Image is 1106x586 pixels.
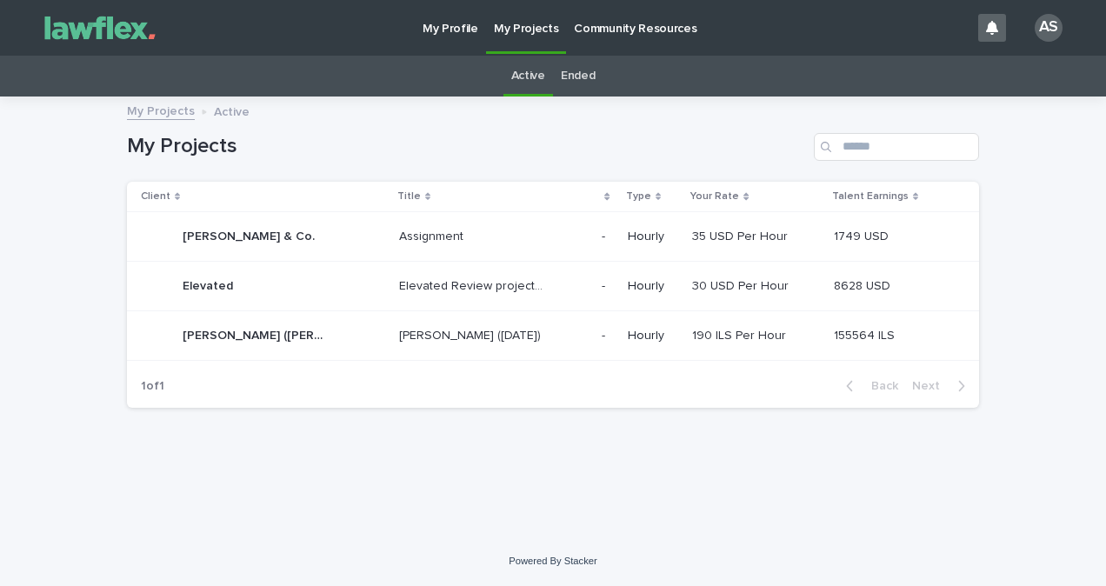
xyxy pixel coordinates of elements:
p: 1749 USD [834,226,892,244]
p: 190 ILS Per Hour [692,325,790,343]
p: Client [141,187,170,206]
p: 30 USD Per Hour [692,276,792,294]
p: [PERSON_NAME] & Co. [183,226,318,244]
p: 35 USD Per Hour [692,226,791,244]
a: Ended [561,56,595,97]
input: Search [814,133,979,161]
p: Active [214,101,250,120]
p: - [602,325,609,343]
p: Hourly [628,230,678,244]
p: Title [397,187,421,206]
p: 1 of 1 [127,365,178,408]
tr: ElevatedElevated Elevated Review project- [PERSON_NAME]Elevated Review project- [PERSON_NAME] -- ... [127,262,979,311]
p: [PERSON_NAME] ([PERSON_NAME] [183,325,331,343]
p: Hourly [628,329,678,343]
p: 8628 USD [834,276,894,294]
p: Type [626,187,651,206]
a: Powered By Stacker [509,556,596,566]
p: Hourly [628,279,678,294]
a: Active [511,56,545,97]
p: Assignment [399,226,467,244]
button: Back [832,378,905,394]
span: Back [861,380,898,392]
button: Next [905,378,979,394]
tr: [PERSON_NAME] & Co.[PERSON_NAME] & Co. AssignmentAssignment -- Hourly35 USD Per Hour35 USD Per Ho... [127,212,979,262]
p: Your Rate [690,187,739,206]
p: [PERSON_NAME] ([DATE]) [399,325,544,343]
p: 155564 ILS [834,325,898,343]
tr: [PERSON_NAME] ([PERSON_NAME][PERSON_NAME] ([PERSON_NAME] [PERSON_NAME] ([DATE])[PERSON_NAME] ([DA... [127,311,979,361]
h1: My Projects [127,134,807,159]
p: - [602,276,609,294]
a: My Projects [127,100,195,120]
p: Elevated [183,276,237,294]
p: - [602,226,609,244]
img: Gnvw4qrBSHOAfo8VMhG6 [35,10,165,45]
p: Elevated Review project- Alex [399,276,548,294]
div: AS [1035,14,1063,42]
p: Talent Earnings [832,187,909,206]
span: Next [912,380,950,392]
